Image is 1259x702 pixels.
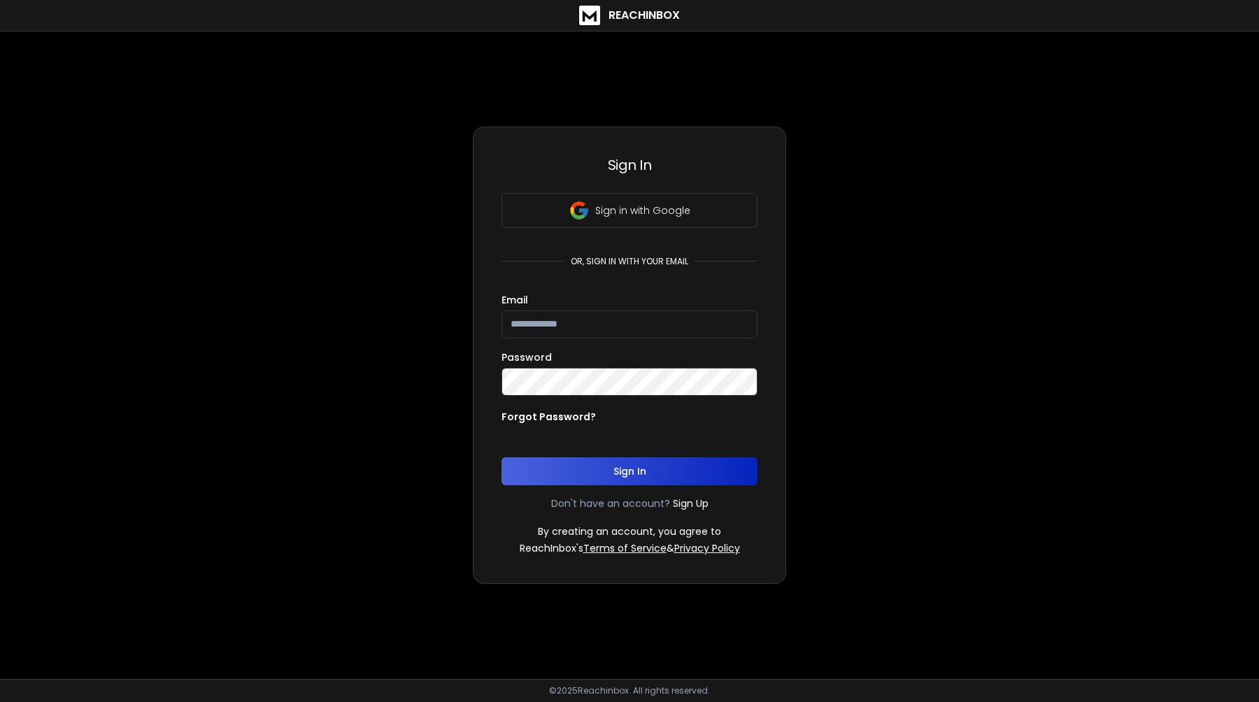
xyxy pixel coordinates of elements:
[538,524,721,538] p: By creating an account, you agree to
[609,7,680,24] h1: ReachInbox
[673,496,709,510] a: Sign Up
[502,352,552,362] label: Password
[583,541,667,555] a: Terms of Service
[502,155,757,175] h3: Sign In
[520,541,740,555] p: ReachInbox's &
[579,6,600,25] img: logo
[502,410,596,424] p: Forgot Password?
[565,256,694,267] p: or, sign in with your email
[579,6,680,25] a: ReachInbox
[595,203,690,217] p: Sign in with Google
[551,496,670,510] p: Don't have an account?
[502,193,757,228] button: Sign in with Google
[502,295,528,305] label: Email
[549,685,710,696] p: © 2025 Reachinbox. All rights reserved.
[674,541,740,555] a: Privacy Policy
[502,457,757,485] button: Sign In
